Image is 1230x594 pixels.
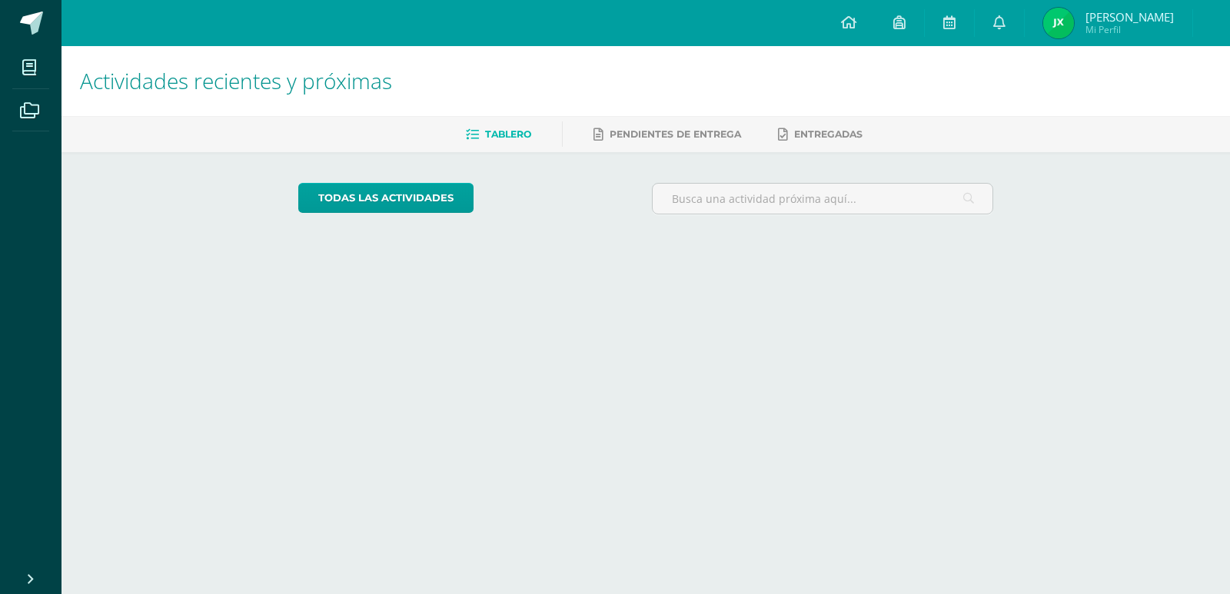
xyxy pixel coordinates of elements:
a: todas las Actividades [298,183,474,213]
span: Pendientes de entrega [610,128,741,140]
span: Tablero [485,128,531,140]
a: Pendientes de entrega [593,122,741,147]
img: 3fd6906aaf58225d4df085d3a729ea31.png [1043,8,1074,38]
a: Tablero [466,122,531,147]
span: Actividades recientes y próximas [80,66,392,95]
span: Entregadas [794,128,863,140]
span: [PERSON_NAME] [1085,9,1174,25]
span: Mi Perfil [1085,23,1174,36]
a: Entregadas [778,122,863,147]
input: Busca una actividad próxima aquí... [653,184,993,214]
